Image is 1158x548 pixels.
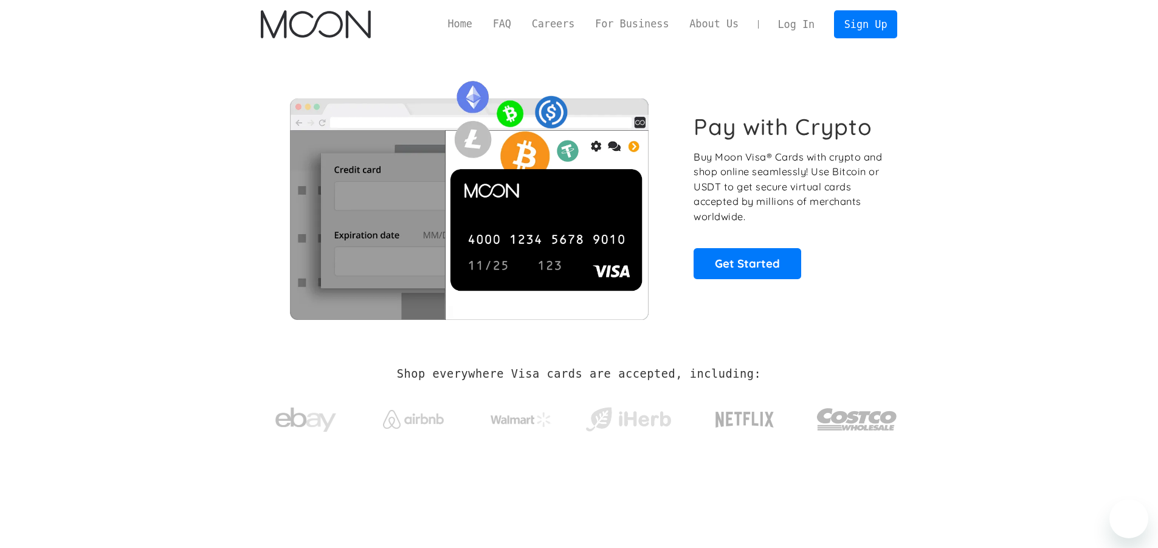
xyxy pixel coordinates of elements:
img: Walmart [491,412,551,427]
a: Netflix [691,392,799,441]
a: Sign Up [834,10,897,38]
img: Moon Logo [261,10,371,38]
a: Walmart [475,400,566,433]
a: Home [438,16,483,32]
a: Airbnb [368,398,458,435]
a: Log In [768,11,825,38]
a: Costco [816,384,898,448]
h1: Pay with Crypto [694,113,872,140]
iframe: 启动消息传送窗口的按钮 [1109,499,1148,538]
a: ebay [261,389,351,445]
a: FAQ [483,16,522,32]
a: home [261,10,371,38]
img: iHerb [583,404,674,435]
img: ebay [275,401,336,439]
a: Careers [522,16,585,32]
img: Costco [816,397,898,442]
a: iHerb [583,392,674,442]
img: Netflix [714,404,775,435]
p: Buy Moon Visa® Cards with crypto and shop online seamlessly! Use Bitcoin or USDT to get secure vi... [694,150,884,224]
img: Airbnb [383,410,444,429]
h2: Shop everywhere Visa cards are accepted, including: [397,367,761,381]
img: Moon Cards let you spend your crypto anywhere Visa is accepted. [261,72,677,319]
a: About Us [679,16,749,32]
a: Get Started [694,248,801,279]
a: For Business [585,16,679,32]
